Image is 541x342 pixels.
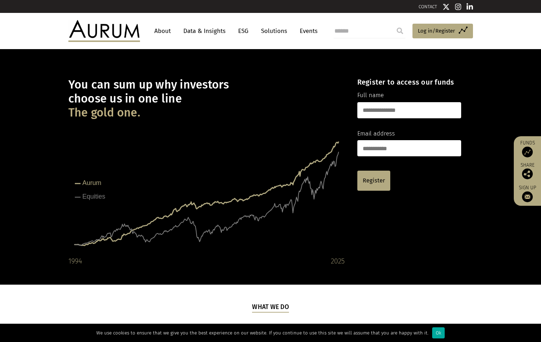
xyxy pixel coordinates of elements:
img: Linkedin icon [467,3,473,10]
a: CONTACT [419,4,437,9]
div: Ok [432,327,445,338]
h5: What we do [252,303,289,313]
a: ESG [235,24,252,38]
a: Solutions [257,24,291,38]
img: Access Funds [522,147,533,157]
a: About [151,24,174,38]
tspan: Equities [82,193,105,200]
tspan: Aurum [82,179,101,186]
div: Share [517,163,537,179]
div: 1994 [68,255,82,267]
img: Sign up to our newsletter [522,191,533,202]
input: Submit [393,24,407,38]
label: Full name [357,91,384,100]
a: Data & Insights [180,24,229,38]
label: Email address [357,129,395,138]
h4: Register to access our funds [357,78,461,86]
img: Instagram icon [455,3,462,10]
a: Register [357,171,390,191]
h1: You can sum up why investors choose us in one line [68,78,345,120]
a: Funds [517,140,537,157]
div: 2025 [331,255,345,267]
a: Sign up [517,185,537,202]
span: The gold one. [68,106,140,120]
img: Twitter icon [443,3,450,10]
img: Aurum [68,20,140,42]
img: Share this post [522,168,533,179]
a: Log in/Register [412,24,473,39]
a: Events [296,24,318,38]
span: Log in/Register [418,27,455,35]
